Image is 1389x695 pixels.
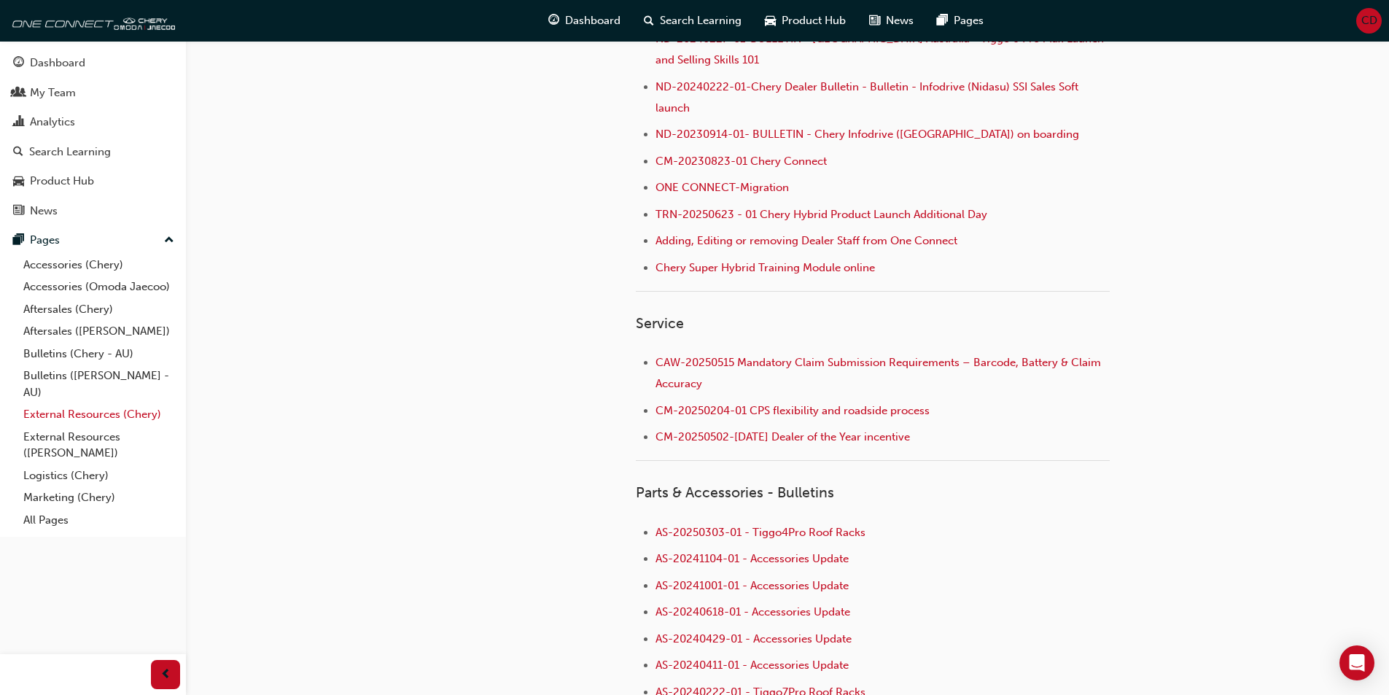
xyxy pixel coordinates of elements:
[6,47,180,227] button: DashboardMy TeamAnalyticsSearch LearningProduct HubNews
[17,465,180,487] a: Logistics (Chery)
[655,155,827,168] a: CM-20230823-01 Chery Connect
[17,298,180,321] a: Aftersales (Chery)
[636,484,834,501] span: Parts & Accessories - Bulletins
[655,659,849,672] a: AS-20240411-01 - Accessories Update
[655,356,1104,390] a: CAW-20250515 Mandatory Claim Submission Requirements – Barcode, Battery & Claim Accuracy
[886,12,914,29] span: News
[954,12,984,29] span: Pages
[29,144,111,160] div: Search Learning
[655,208,987,221] a: TRN-20250623 - 01 Chery Hybrid Product Launch Additional Day
[13,57,24,70] span: guage-icon
[17,343,180,365] a: Bulletins (Chery - AU)
[13,116,24,129] span: chart-icon
[13,87,24,100] span: people-icon
[30,203,58,220] div: News
[655,234,957,247] a: Adding, Editing or removing Dealer Staff from One Connect
[655,526,865,539] a: AS-20250303-01 - Tiggo4Pro Roof Racks
[655,128,1079,141] a: ND-20230914-01- BULLETIN - Chery Infodrive ([GEOGRAPHIC_DATA]) on boarding
[857,6,925,36] a: news-iconNews
[30,173,94,190] div: Product Hub
[655,430,910,443] a: CM-20250502-[DATE] Dealer of the Year incentive
[655,404,930,417] a: CM-20250204-01 CPS flexibility and roadside process
[164,231,174,250] span: up-icon
[30,232,60,249] div: Pages
[655,579,849,592] a: AS-20241001-01 - Accessories Update
[636,315,684,332] span: Service
[925,6,995,36] a: pages-iconPages
[782,12,846,29] span: Product Hub
[17,426,180,465] a: External Resources ([PERSON_NAME])
[655,80,1081,114] a: ND-20240222-01-Chery Dealer Bulletin - Bulletin - Infodrive (Nidasu) SSI Sales Soft launch
[660,12,742,29] span: Search Learning
[655,632,852,645] a: AS-20240429-01 - Accessories Update
[765,12,776,30] span: car-icon
[1356,8,1382,34] button: CD
[632,6,753,36] a: search-iconSearch Learning
[13,175,24,188] span: car-icon
[6,109,180,136] a: Analytics
[6,139,180,166] a: Search Learning
[30,85,76,101] div: My Team
[753,6,857,36] a: car-iconProduct Hub
[160,666,171,684] span: prev-icon
[537,6,632,36] a: guage-iconDashboard
[937,12,948,30] span: pages-icon
[1339,645,1374,680] div: Open Intercom Messenger
[655,181,789,194] a: ONE CONNECT-Migration
[655,552,849,565] a: AS-20241104-01 - Accessories Update
[1361,12,1377,29] span: CD
[13,234,24,247] span: pages-icon
[565,12,620,29] span: Dashboard
[13,146,23,159] span: search-icon
[30,55,85,71] div: Dashboard
[7,6,175,35] img: oneconnect
[17,365,180,403] a: Bulletins ([PERSON_NAME] - AU)
[17,276,180,298] a: Accessories (Omoda Jaecoo)
[655,605,850,618] a: AS-20240618-01 - Accessories Update
[17,509,180,532] a: All Pages
[17,403,180,426] a: External Resources (Chery)
[869,12,880,30] span: news-icon
[13,205,24,218] span: news-icon
[17,254,180,276] a: Accessories (Chery)
[6,79,180,106] a: My Team
[6,227,180,254] button: Pages
[6,198,180,225] a: News
[17,320,180,343] a: Aftersales ([PERSON_NAME])
[30,114,75,131] div: Analytics
[6,50,180,77] a: Dashboard
[548,12,559,30] span: guage-icon
[17,486,180,509] a: Marketing (Chery)
[6,168,180,195] a: Product Hub
[644,12,654,30] span: search-icon
[655,261,875,274] a: Chery Super Hybrid Training Module online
